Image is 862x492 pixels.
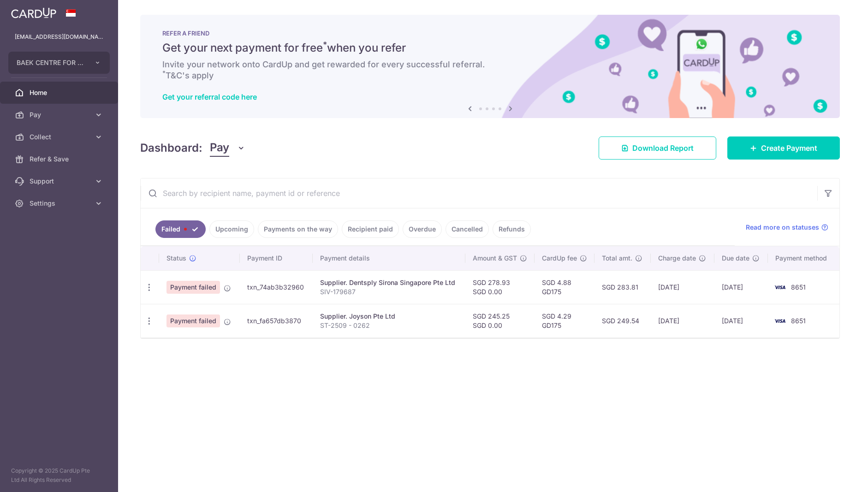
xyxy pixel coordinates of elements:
p: SIV-179687 [320,287,458,296]
span: Create Payment [761,142,817,154]
td: SGD 278.93 SGD 0.00 [465,270,535,304]
a: Failed [155,220,206,238]
span: Read more on statuses [746,223,819,232]
p: [EMAIL_ADDRESS][DOMAIN_NAME] [15,32,103,41]
span: 8651 [791,317,806,325]
span: Pay [210,139,229,157]
p: ST-2509 - 0262 [320,321,458,330]
span: Total amt. [602,254,632,263]
span: 8651 [791,283,806,291]
p: REFER A FRIEND [162,30,818,37]
button: BAEK CENTRE FOR AESTHETIC AND IMPLANT DENTISTRY PTE. LTD. [8,52,110,74]
img: CardUp [11,7,56,18]
input: Search by recipient name, payment id or reference [141,178,817,208]
span: Amount & GST [473,254,517,263]
td: txn_fa657db3870 [240,304,313,338]
span: Support [30,177,90,186]
a: Upcoming [209,220,254,238]
span: Refer & Save [30,154,90,164]
td: [DATE] [651,304,714,338]
img: Bank Card [771,315,789,326]
h4: Dashboard: [140,140,202,156]
img: Bank Card [771,282,789,293]
a: Overdue [403,220,442,238]
span: BAEK CENTRE FOR AESTHETIC AND IMPLANT DENTISTRY PTE. LTD. [17,58,85,67]
a: Read more on statuses [746,223,828,232]
div: Supplier. Dentsply Sirona Singapore Pte Ltd [320,278,458,287]
td: [DATE] [714,304,768,338]
a: Recipient paid [342,220,399,238]
td: SGD 4.29 GD175 [535,304,594,338]
td: [DATE] [714,270,768,304]
a: Refunds [493,220,531,238]
th: Payment ID [240,246,313,270]
button: Pay [210,139,245,157]
a: Get your referral code here [162,92,257,101]
td: SGD 249.54 [594,304,651,338]
th: Payment method [768,246,839,270]
a: Cancelled [446,220,489,238]
h6: Invite your network onto CardUp and get rewarded for every successful referral. T&C's apply [162,59,818,81]
span: Payment failed [166,281,220,294]
iframe: Opens a widget where you can find more information [804,464,853,487]
span: Settings [30,199,90,208]
img: RAF banner [140,15,840,118]
td: SGD 245.25 SGD 0.00 [465,304,535,338]
th: Payment details [313,246,465,270]
span: Due date [722,254,749,263]
span: Collect [30,132,90,142]
td: [DATE] [651,270,714,304]
a: Download Report [599,136,716,160]
span: Payment failed [166,314,220,327]
a: Payments on the way [258,220,338,238]
span: CardUp fee [542,254,577,263]
div: Supplier. Joyson Pte Ltd [320,312,458,321]
a: Create Payment [727,136,840,160]
span: Status [166,254,186,263]
h5: Get your next payment for free when you refer [162,41,818,55]
span: Download Report [632,142,694,154]
td: SGD 283.81 [594,270,651,304]
td: txn_74ab3b32960 [240,270,313,304]
td: SGD 4.88 GD175 [535,270,594,304]
span: Charge date [658,254,696,263]
span: Pay [30,110,90,119]
span: Home [30,88,90,97]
